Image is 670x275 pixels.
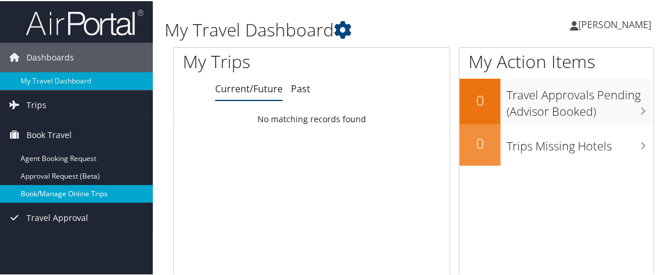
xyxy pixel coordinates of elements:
[183,48,326,73] h1: My Trips
[460,123,654,165] a: 0Trips Missing Hotels
[507,131,654,153] h3: Trips Missing Hotels
[165,16,497,41] h1: My Travel Dashboard
[174,108,450,129] td: No matching records found
[26,8,143,35] img: airportal-logo.png
[26,89,46,119] span: Trips
[460,89,501,109] h2: 0
[215,81,283,94] a: Current/Future
[26,42,74,71] span: Dashboards
[26,119,72,149] span: Book Travel
[460,78,654,123] a: 0Travel Approvals Pending (Advisor Booked)
[460,132,501,152] h2: 0
[507,80,654,119] h3: Travel Approvals Pending (Advisor Booked)
[578,17,651,30] span: [PERSON_NAME]
[460,48,654,73] h1: My Action Items
[570,6,663,41] a: [PERSON_NAME]
[26,202,88,232] span: Travel Approval
[291,81,310,94] a: Past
